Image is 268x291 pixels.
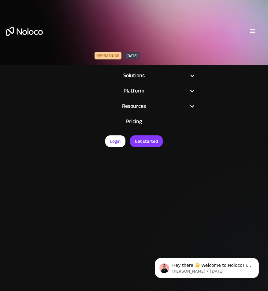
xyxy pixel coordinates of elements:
div: Resources [75,102,193,111]
div: Resources [67,102,201,111]
div: Platform [67,86,201,96]
a: Pricing [67,114,201,129]
iframe: Intercom notifications message [146,245,268,288]
div: Solutions [75,71,193,80]
a: home [6,27,43,36]
div: Solutions [67,71,201,80]
div: Platform [75,86,193,96]
a: Get started [130,135,163,147]
div: menu [244,22,262,40]
a: Login [105,135,125,147]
